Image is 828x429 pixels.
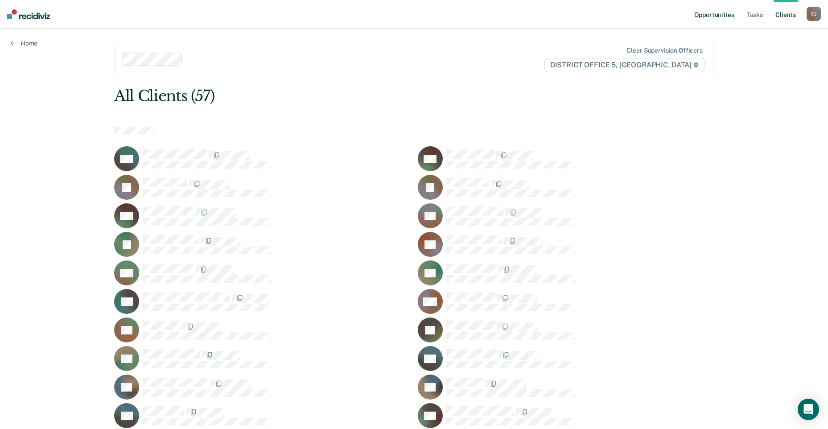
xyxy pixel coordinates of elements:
div: Clear supervision officers [626,47,702,54]
button: CJ [807,7,821,21]
span: DISTRICT OFFICE 5, [GEOGRAPHIC_DATA] [544,58,704,72]
div: C J [807,7,821,21]
div: All Clients (57) [114,87,594,105]
img: Recidiviz [7,9,50,19]
a: Home [11,39,37,47]
div: Open Intercom Messenger [798,399,819,420]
